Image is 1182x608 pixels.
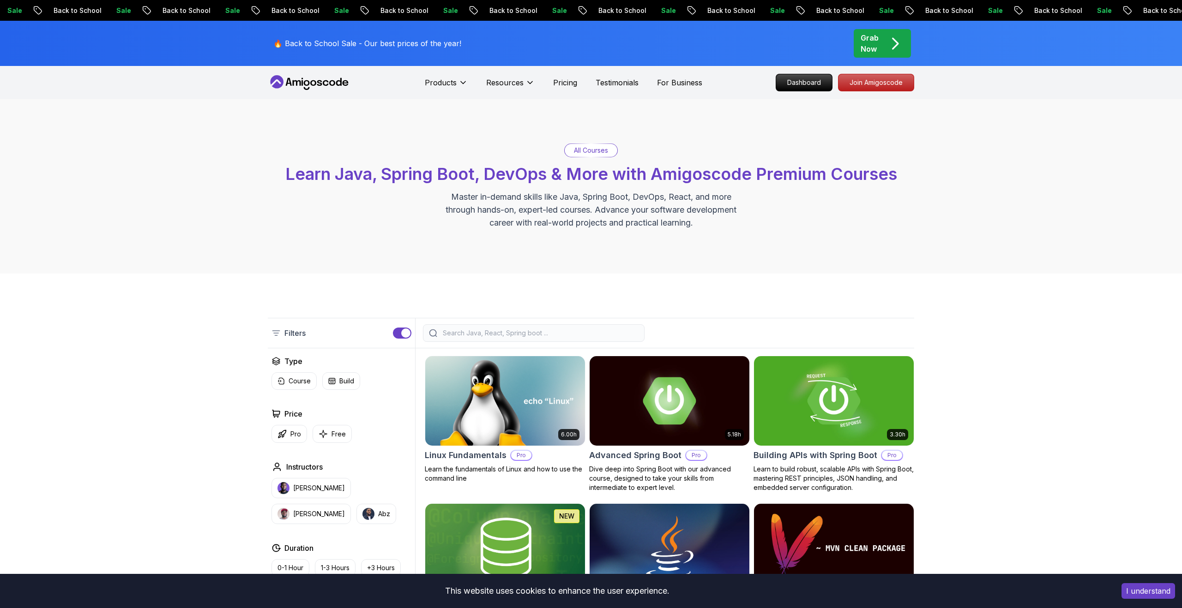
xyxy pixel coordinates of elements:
[425,356,585,446] img: Linux Fundamentals card
[847,6,876,15] p: Sale
[293,509,345,519] p: [PERSON_NAME]
[290,429,301,439] p: Pro
[239,6,302,15] p: Back to School
[559,512,574,521] p: NEW
[289,376,311,386] p: Course
[271,504,351,524] button: instructor img[PERSON_NAME]
[193,6,223,15] p: Sale
[754,356,914,446] img: Building APIs with Spring Boot card
[893,6,956,15] p: Back to School
[284,328,306,339] p: Filters
[675,6,738,15] p: Back to School
[271,478,351,498] button: instructor img[PERSON_NAME]
[861,32,879,54] p: Grab Now
[561,431,577,438] p: 6.00h
[486,77,524,88] p: Resources
[130,6,193,15] p: Back to School
[271,425,307,443] button: Pro
[273,38,461,49] p: 🔥 Back to School Sale - Our best prices of the year!
[411,6,440,15] p: Sale
[784,6,847,15] p: Back to School
[728,431,741,438] p: 5.18h
[425,77,457,88] p: Products
[882,451,902,460] p: Pro
[313,425,352,443] button: Free
[321,563,350,572] p: 1-3 Hours
[7,581,1108,601] div: This website uses cookies to enhance the user experience.
[590,504,749,593] img: Java for Developers card
[1065,6,1094,15] p: Sale
[356,504,396,524] button: instructor imgAbz
[441,328,639,338] input: Search Java, React, Spring boot ...
[425,77,468,95] button: Products
[890,431,905,438] p: 3.30h
[566,6,629,15] p: Back to School
[284,408,302,419] h2: Price
[348,6,411,15] p: Back to School
[277,563,303,572] p: 0-1 Hour
[838,74,914,91] a: Join Amigoscode
[511,451,531,460] p: Pro
[590,356,749,446] img: Advanced Spring Boot card
[738,6,767,15] p: Sale
[21,6,84,15] p: Back to School
[284,542,314,554] h2: Duration
[776,74,832,91] a: Dashboard
[302,6,332,15] p: Sale
[520,6,549,15] p: Sale
[956,6,985,15] p: Sale
[315,559,356,577] button: 1-3 Hours
[436,191,746,229] p: Master in-demand skills like Java, Spring Boot, DevOps, React, and more through hands-on, expert-...
[332,429,346,439] p: Free
[596,77,639,88] a: Testimonials
[425,356,585,483] a: Linux Fundamentals card6.00hLinux FundamentalsProLearn the fundamentals of Linux and how to use t...
[1002,6,1065,15] p: Back to School
[425,465,585,483] p: Learn the fundamentals of Linux and how to use the command line
[1111,6,1174,15] p: Back to School
[589,356,750,492] a: Advanced Spring Boot card5.18hAdvanced Spring BootProDive deep into Spring Boot with our advanced...
[657,77,702,88] a: For Business
[589,465,750,492] p: Dive deep into Spring Boot with our advanced course, designed to take your skills from intermedia...
[362,508,374,520] img: instructor img
[574,146,608,155] p: All Courses
[686,451,706,460] p: Pro
[293,483,345,493] p: [PERSON_NAME]
[277,508,289,520] img: instructor img
[1122,583,1175,599] button: Accept cookies
[286,461,323,472] h2: Instructors
[754,449,877,462] h2: Building APIs with Spring Boot
[425,504,585,593] img: Spring Data JPA card
[367,563,395,572] p: +3 Hours
[271,372,317,390] button: Course
[629,6,658,15] p: Sale
[339,376,354,386] p: Build
[589,449,681,462] h2: Advanced Spring Boot
[754,465,914,492] p: Learn to build robust, scalable APIs with Spring Boot, mastering REST principles, JSON handling, ...
[284,356,302,367] h2: Type
[754,356,914,492] a: Building APIs with Spring Boot card3.30hBuilding APIs with Spring BootProLearn to build robust, s...
[322,372,360,390] button: Build
[285,164,897,184] span: Learn Java, Spring Boot, DevOps & More with Amigoscode Premium Courses
[277,482,289,494] img: instructor img
[553,77,577,88] a: Pricing
[754,504,914,593] img: Maven Essentials card
[84,6,114,15] p: Sale
[457,6,520,15] p: Back to School
[378,509,390,519] p: Abz
[271,559,309,577] button: 0-1 Hour
[361,559,401,577] button: +3 Hours
[486,77,535,95] button: Resources
[425,449,507,462] h2: Linux Fundamentals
